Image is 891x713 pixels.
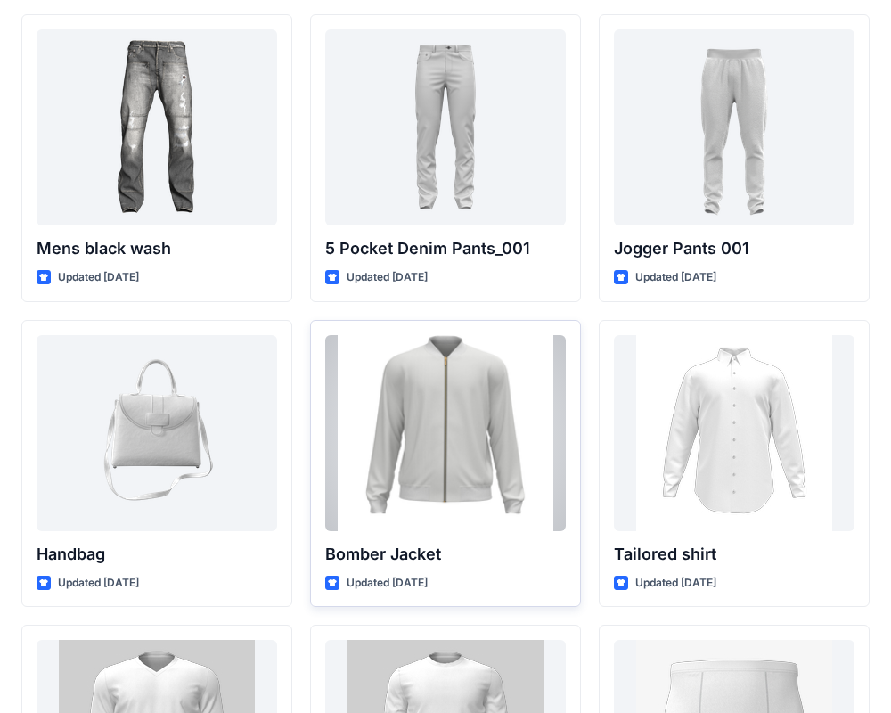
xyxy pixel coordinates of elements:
[37,335,277,531] a: Handbag
[635,268,716,287] p: Updated [DATE]
[347,268,428,287] p: Updated [DATE]
[37,29,277,225] a: Mens black wash
[635,574,716,593] p: Updated [DATE]
[58,574,139,593] p: Updated [DATE]
[347,574,428,593] p: Updated [DATE]
[614,29,854,225] a: Jogger Pants 001
[325,542,566,567] p: Bomber Jacket
[325,335,566,531] a: Bomber Jacket
[614,542,854,567] p: Tailored shirt
[37,236,277,261] p: Mens black wash
[325,236,566,261] p: 5 Pocket Denim Pants_001
[37,542,277,567] p: Handbag
[614,335,854,531] a: Tailored shirt
[325,29,566,225] a: 5 Pocket Denim Pants_001
[58,268,139,287] p: Updated [DATE]
[614,236,854,261] p: Jogger Pants 001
